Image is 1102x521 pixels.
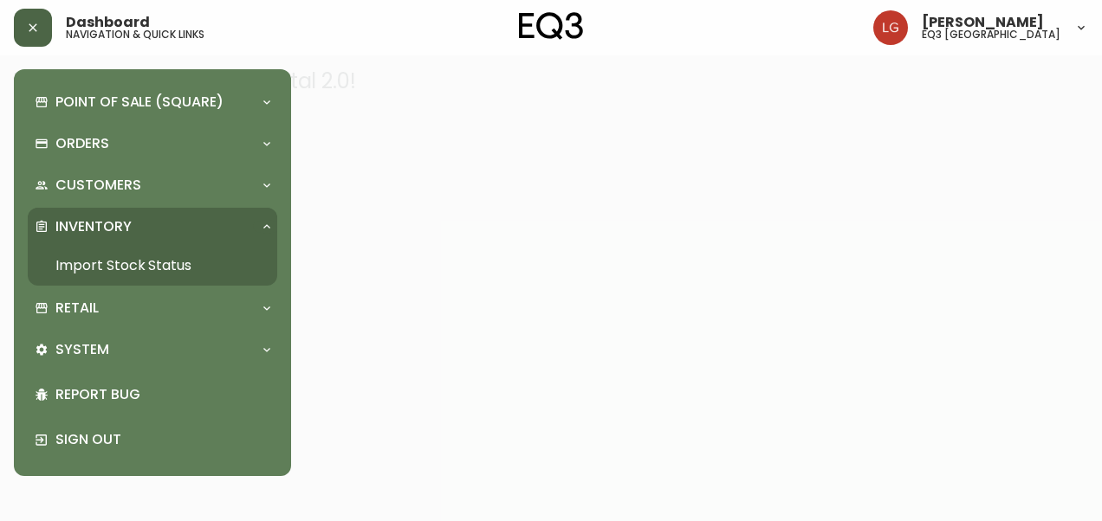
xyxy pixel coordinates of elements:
[55,340,109,359] p: System
[28,208,277,246] div: Inventory
[28,83,277,121] div: Point of Sale (Square)
[66,29,204,40] h5: navigation & quick links
[519,12,583,40] img: logo
[28,372,277,417] div: Report Bug
[55,430,270,449] p: Sign Out
[922,29,1060,40] h5: eq3 [GEOGRAPHIC_DATA]
[28,166,277,204] div: Customers
[922,16,1044,29] span: [PERSON_NAME]
[873,10,908,45] img: da6fc1c196b8cb7038979a7df6c040e1
[66,16,150,29] span: Dashboard
[55,93,224,112] p: Point of Sale (Square)
[55,299,99,318] p: Retail
[28,246,277,286] a: Import Stock Status
[28,331,277,369] div: System
[55,134,109,153] p: Orders
[55,176,141,195] p: Customers
[55,217,132,236] p: Inventory
[28,417,277,462] div: Sign Out
[28,289,277,327] div: Retail
[55,385,270,404] p: Report Bug
[28,125,277,163] div: Orders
